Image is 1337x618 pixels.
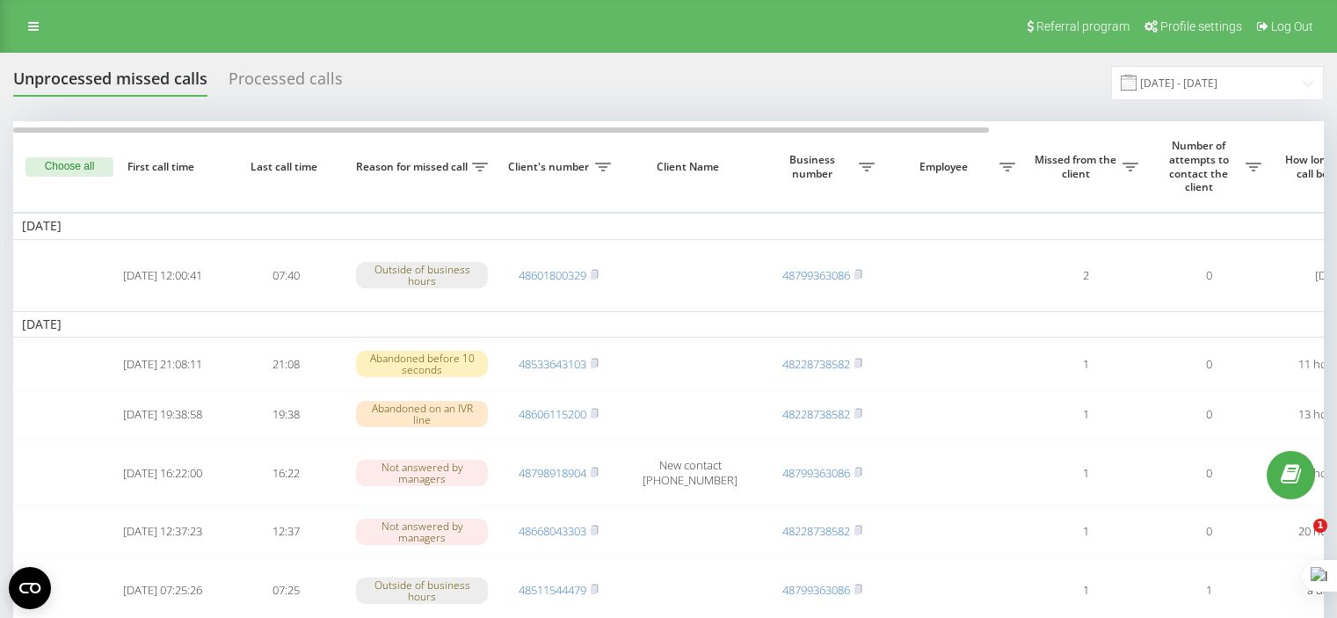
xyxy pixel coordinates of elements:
td: 0 [1147,509,1270,556]
span: Business number [769,153,859,180]
a: 48606115200 [519,406,586,422]
span: First call time [115,160,210,174]
div: Abandoned on an IVR line [356,401,488,427]
td: 0 [1147,440,1270,505]
td: 21:08 [224,341,347,388]
span: Reason for missed call [356,160,472,174]
a: 48799363086 [782,267,850,283]
td: 16:22 [224,440,347,505]
td: 07:40 [224,244,347,308]
a: 48533643103 [519,356,586,372]
td: 0 [1147,341,1270,388]
td: 1 [1024,440,1147,505]
div: Outside of business hours [356,578,488,604]
div: Not answered by managers [356,460,488,486]
a: 48601800329 [519,267,586,283]
span: Last call time [238,160,333,174]
a: 48228738582 [782,356,850,372]
a: 48668043303 [519,523,586,539]
span: Referral program [1036,19,1130,33]
span: Missed from the client [1033,153,1123,180]
a: 48228738582 [782,406,850,422]
div: Outside of business hours [356,262,488,288]
td: [DATE] 19:38:58 [101,391,224,438]
div: Abandoned before 10 seconds [356,351,488,377]
td: 19:38 [224,391,347,438]
div: Processed calls [229,69,343,97]
td: 1 [1024,509,1147,556]
button: Open CMP widget [9,567,51,609]
td: [DATE] 16:22:00 [101,440,224,505]
div: Not answered by managers [356,519,488,545]
td: 1 [1024,391,1147,438]
span: Client's number [505,160,595,174]
a: 48511544479 [519,582,586,598]
a: 48228738582 [782,523,850,539]
a: 48799363086 [782,582,850,598]
td: New contact [PHONE_NUMBER] [620,440,760,505]
span: Log Out [1271,19,1313,33]
div: Unprocessed missed calls [13,69,207,97]
iframe: Intercom live chat [1277,519,1319,561]
td: 1 [1024,341,1147,388]
a: 48799363086 [782,465,850,481]
td: [DATE] 21:08:11 [101,341,224,388]
td: [DATE] 12:00:41 [101,244,224,308]
td: 2 [1024,244,1147,308]
td: 0 [1147,391,1270,438]
td: [DATE] 12:37:23 [101,509,224,556]
span: Client Name [635,160,745,174]
span: 1 [1313,519,1327,533]
span: Number of attempts to contact the client [1156,139,1246,193]
span: Profile settings [1160,19,1242,33]
button: Choose all [25,157,113,177]
td: 12:37 [224,509,347,556]
td: 0 [1147,244,1270,308]
a: 48798918904 [519,465,586,481]
span: Employee [892,160,999,174]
